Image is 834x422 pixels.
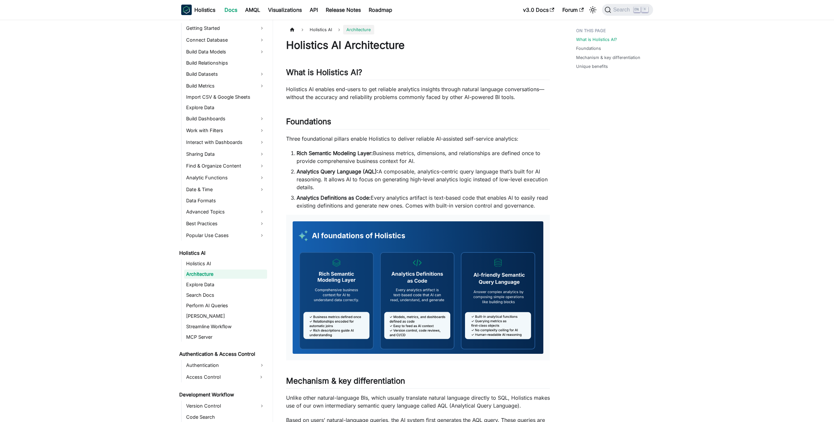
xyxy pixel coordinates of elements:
[184,184,267,195] a: Date & Time
[184,311,267,321] a: [PERSON_NAME]
[184,137,267,148] a: Interact with Dashboards
[221,5,241,15] a: Docs
[184,360,267,371] a: Authentication
[184,196,267,205] a: Data Formats
[286,85,550,101] p: Holistics AI enables end-users to get reliable analytics insights through natural language conver...
[184,149,267,159] a: Sharing Data
[184,58,267,68] a: Build Relationships
[611,7,634,13] span: Search
[184,412,267,422] a: Code Search
[306,5,322,15] a: API
[184,372,255,382] a: Access Control
[184,207,267,217] a: Advanced Topics
[181,5,215,15] a: HolisticsHolistics
[184,35,267,45] a: Connect Database
[184,291,267,300] a: Search Docs
[286,394,550,410] p: Unlike other natural-language BIs, which usually translate natural language directly to SQL, Holi...
[184,92,267,102] a: Import CSV & Google Sheets
[184,69,267,79] a: Build Datasets
[184,230,267,241] a: Popular Use Cases
[297,194,550,210] li: Every analytics artifact is text-based code that enables AI to easily read existing definitions a...
[184,23,267,33] a: Getting Started
[286,68,550,80] h2: What is Holistics AI?
[184,270,267,279] a: Architecture
[255,372,267,382] button: Expand sidebar category 'Access Control'
[184,401,267,411] a: Version Control
[181,5,192,15] img: Holistics
[297,168,378,175] strong: Analytics Query Language (AQL):
[175,20,273,422] nav: Docs sidebar
[177,390,267,399] a: Development Workflow
[519,5,558,15] a: v3.0 Docs
[642,7,648,12] kbd: K
[184,103,267,112] a: Explore Data
[184,259,267,268] a: Holistics AI
[297,194,371,201] strong: Analytics Definitions as Code:
[322,5,365,15] a: Release Notes
[602,4,653,16] button: Search (Ctrl+K)
[297,168,550,191] li: A composable, analytics-centric query language that’s built for AI reasoning. It allows AI to foc...
[365,5,396,15] a: Roadmap
[286,135,550,143] p: Three foundational pillars enable Holistics to deliver reliable AI-assisted self-service analytics:
[588,5,598,15] button: Switch between dark and light mode (currently light mode)
[558,5,588,15] a: Forum
[184,332,267,342] a: MCP Server
[184,125,267,136] a: Work with Filters
[184,301,267,310] a: Perform AI Queries
[184,47,267,57] a: Build Data Models
[177,249,267,258] a: Holistics AI
[241,5,264,15] a: AMQL
[194,6,215,14] b: Holistics
[264,5,306,15] a: Visualizations
[184,81,267,91] a: Build Metrics
[184,161,267,171] a: Find & Organize Content
[306,25,335,34] span: Holistics AI
[343,25,374,34] span: Architecture
[576,63,608,70] a: Unique benefits
[184,280,267,289] a: Explore Data
[286,25,299,34] a: Home page
[576,36,617,43] a: What is Holistics AI?
[184,113,267,124] a: Build Dashboards
[184,172,267,183] a: Analytic Functions
[293,221,543,354] img: AI Foundations
[286,117,550,129] h2: Foundations
[576,54,640,61] a: Mechanism & key differentiation
[184,322,267,331] a: Streamline Workflow
[297,149,550,165] li: Business metrics, dimensions, and relationships are defined once to provide comprehensive busines...
[177,350,267,359] a: Authentication & Access Control
[286,376,550,389] h2: Mechanism & key differentiation
[286,25,550,34] nav: Breadcrumbs
[297,150,373,156] strong: Rich Semantic Modeling Layer:
[286,39,550,52] h1: Holistics AI Architecture
[576,45,601,51] a: Foundations
[184,218,267,229] a: Best Practices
